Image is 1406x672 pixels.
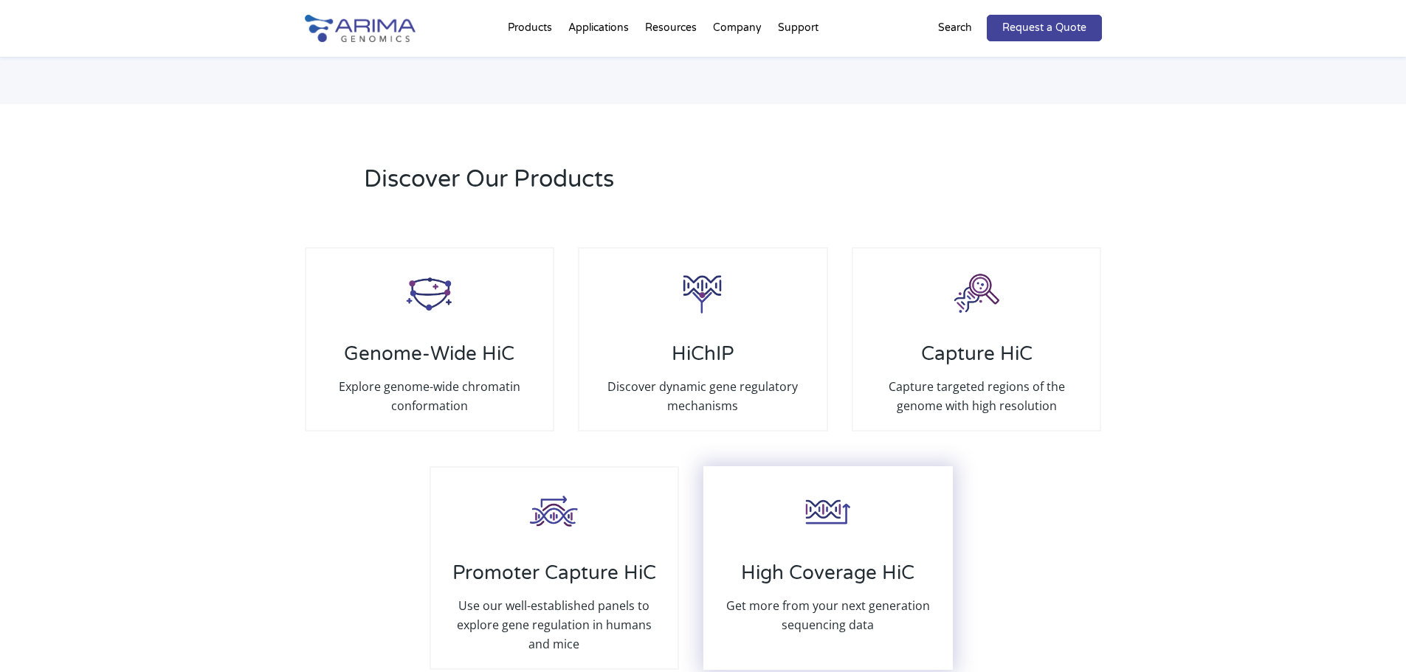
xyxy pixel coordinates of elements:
[364,163,892,207] h2: Discover Our Products
[868,342,1085,377] h3: Capture HiC
[446,596,663,654] p: Use our well-established panels to explore gene regulation in humans and mice
[525,482,584,541] img: Promoter-HiC_Icon_Arima-Genomics.png
[868,377,1085,415] p: Capture targeted regions of the genome with high resolution
[799,482,858,541] img: High-Coverage-HiC_Icon_Arima-Genomics.png
[987,15,1102,41] a: Request a Quote
[321,342,538,377] h3: Genome-Wide HiC
[938,18,972,38] p: Search
[321,377,538,415] p: Explore genome-wide chromatin conformation
[594,342,811,377] h3: HiChIP
[720,596,937,634] p: Get more from your next generation sequencing data
[305,15,416,42] img: Arima-Genomics-logo
[947,263,1006,322] img: Capture-HiC_Icon_Arima-Genomics.png
[400,263,459,322] img: HiC_Icon_Arima-Genomics.png
[446,561,663,596] h3: Promoter Capture HiC
[720,561,937,596] h3: High Coverage HiC
[673,263,732,322] img: HiCHiP_Icon_Arima-Genomics.png
[594,377,811,415] p: Discover dynamic gene regulatory mechanisms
